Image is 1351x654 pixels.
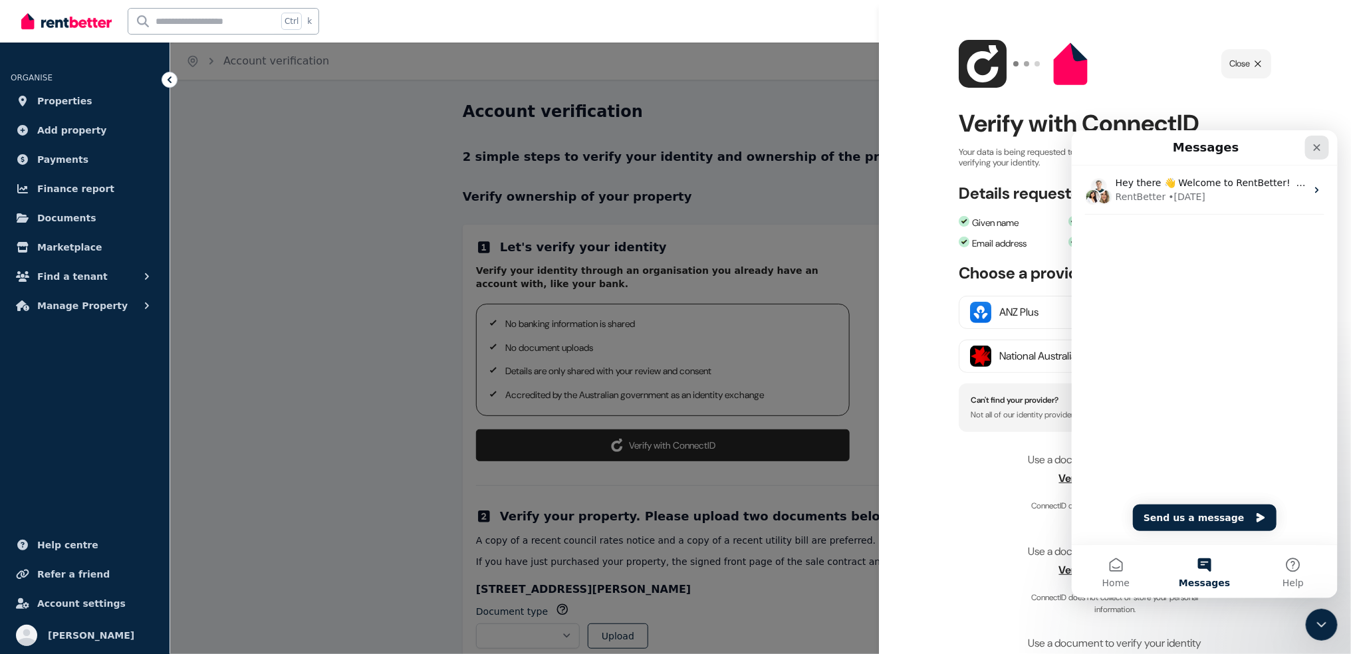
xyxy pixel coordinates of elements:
[11,146,159,173] a: Payments
[11,561,159,588] a: Refer a friend
[37,122,107,138] span: Add property
[959,106,1271,142] h2: Verify with ConnectID
[37,566,110,582] span: Refer a friend
[959,147,1271,168] p: Your data is being requested to be shared with RentBetter for the purposes of verifying your iden...
[959,296,1108,329] button: ANZ Plus
[37,93,92,109] span: Properties
[1015,500,1215,524] span: ConnectID does not collect or store your personal information.
[1221,49,1271,78] button: Close popup
[11,73,53,82] span: ORGANISE
[1068,216,1171,230] li: Middle name
[1306,609,1338,641] iframe: Intercom live chat
[37,537,98,553] span: Help centre
[37,596,126,611] span: Account settings
[1029,453,1202,467] span: Use a document to verify your identity
[1029,636,1202,650] span: Use a document to verify your identity
[211,448,232,457] span: Help
[959,562,1271,578] span: Verify with a document
[97,60,134,74] div: • [DATE]
[1046,40,1094,88] img: RP logo
[44,47,795,58] span: Hey there 👋 Welcome to RentBetter! On RentBetter, taking control and managing your property is ea...
[1068,237,1171,251] li: Phone number
[970,302,991,323] img: ANZ Plus logo
[11,590,159,617] a: Account settings
[1072,130,1338,598] iframe: Intercom live chat
[11,205,159,231] a: Documents
[88,415,177,468] button: Messages
[48,627,134,643] span: [PERSON_NAME]
[959,264,1271,282] h3: Choose a provider
[11,117,159,144] a: Add property
[11,532,159,558] a: Help centre
[959,471,1271,487] span: Verify with a document
[37,239,102,255] span: Marketplace
[11,234,159,261] a: Marketplace
[37,210,96,226] span: Documents
[11,292,159,319] button: Manage Property
[1229,57,1250,70] span: Close
[178,415,266,468] button: Help
[107,448,158,457] span: Messages
[281,13,302,30] span: Ctrl
[31,448,58,457] span: Home
[999,348,1097,364] div: National Australia Bank
[971,410,1259,419] p: Not all of our identity providers are available for this verification.
[1029,544,1202,558] span: Use a document to verify your identity
[959,237,1062,251] li: Email address
[37,181,114,197] span: Finance report
[44,60,94,74] div: RentBetter
[11,175,159,202] a: Finance report
[999,304,1097,320] div: ANZ Plus
[971,395,1259,405] h4: Can't find your provider?
[37,152,88,167] span: Payments
[37,298,128,314] span: Manage Property
[959,184,1090,203] h3: Details requested
[11,263,159,290] button: Find a tenant
[11,88,159,114] a: Properties
[37,269,108,284] span: Find a tenant
[970,346,991,367] img: National Australia Bank logo
[959,340,1108,373] button: National Australia Bank
[61,374,205,401] button: Send us a message
[21,11,112,31] img: RentBetter
[959,216,1062,230] li: Given name
[307,16,312,27] span: k
[1015,592,1215,615] span: ConnectID does not collect or store your personal information.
